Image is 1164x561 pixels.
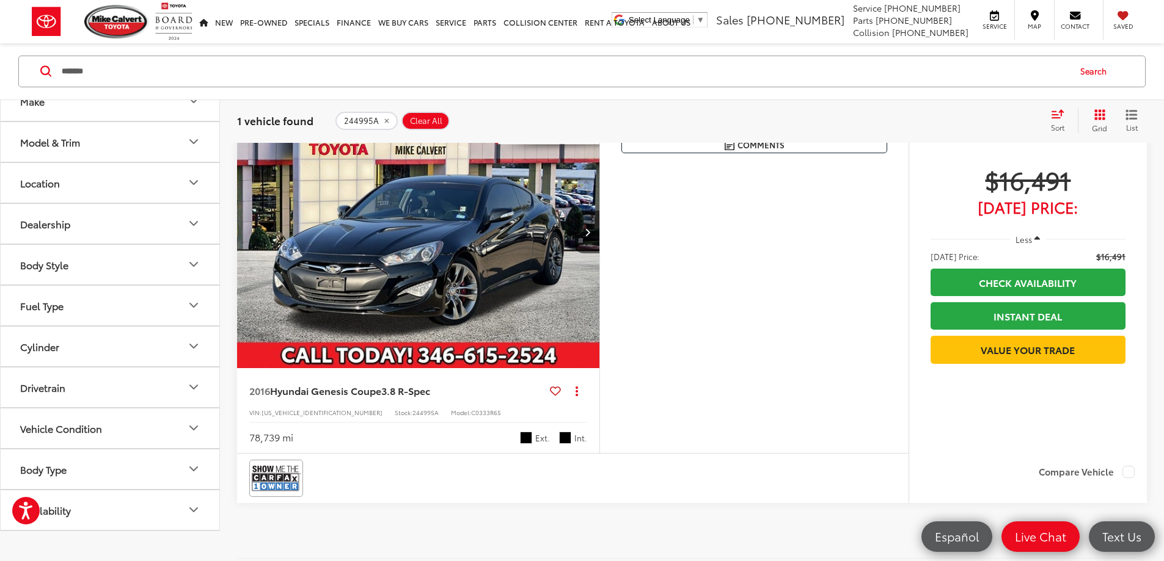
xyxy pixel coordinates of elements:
[249,383,270,397] span: 2016
[1045,109,1078,133] button: Select sort value
[20,258,68,270] div: Body Style
[931,201,1126,213] span: [DATE] Price:
[20,95,45,106] div: Make
[186,257,201,272] div: Body Style
[270,383,381,397] span: Hyundai Genesis Coupe
[520,432,532,444] span: Black Pearl
[697,15,705,24] span: ▼
[186,380,201,394] div: Drivetrain
[853,2,882,14] span: Service
[1,408,221,447] button: Vehicle ConditionVehicle Condition
[186,339,201,353] div: Cylinder
[1110,22,1137,31] span: Saved
[236,96,601,368] div: 2016 Hyundai Genesis Coupe 3.8 R-Spec 0
[574,432,587,444] span: Int.
[395,408,412,417] span: Stock:
[249,430,293,444] div: 78,739 mi
[236,96,601,368] a: 2016 Hyundai Genesis Coupe 3.8 R-Spec2016 Hyundai Genesis Coupe 3.8 R-Spec2016 Hyundai Genesis Co...
[1009,529,1072,544] span: Live Chat
[471,408,501,417] span: C0333R65
[716,12,744,27] span: Sales
[20,463,67,474] div: Body Type
[725,140,734,150] img: Comments
[1,449,221,488] button: Body TypeBody Type
[1,203,221,243] button: DealershipDealership
[1089,521,1155,552] a: Text Us
[344,116,379,126] span: 244995A
[738,139,785,151] span: Comments
[921,521,992,552] a: Español
[1,326,221,366] button: CylinderCylinder
[335,112,398,130] button: remove 244995A
[892,26,968,38] span: [PHONE_NUMBER]
[575,211,599,253] button: Next image
[1,244,221,284] button: Body StyleBody Style
[20,381,65,393] div: Drivetrain
[451,408,471,417] span: Model:
[853,26,890,38] span: Collision
[1051,122,1064,132] span: Sort
[186,461,201,476] div: Body Type
[931,302,1126,330] a: Instant Deal
[535,432,550,444] span: Ext.
[1,162,221,202] button: LocationLocation
[20,422,102,433] div: Vehicle Condition
[929,529,985,544] span: Español
[931,250,979,262] span: [DATE] Price:
[236,96,601,369] img: 2016 Hyundai Genesis Coupe 3.8 R-Spec
[1126,122,1138,132] span: List
[1021,22,1048,31] span: Map
[576,386,578,396] span: dropdown dots
[876,14,952,26] span: [PHONE_NUMBER]
[84,5,149,38] img: Mike Calvert Toyota
[186,134,201,149] div: Model & Trim
[884,2,961,14] span: [PHONE_NUMBER]
[381,383,430,397] span: 3.8 R-Spec
[1,490,221,529] button: AvailabilityAvailability
[412,408,439,417] span: 244995A
[60,57,1069,86] input: Search by Make, Model, or Keyword
[20,176,60,188] div: Location
[186,502,201,517] div: Availability
[1096,250,1126,262] span: $16,491
[186,421,201,435] div: Vehicle Condition
[20,504,71,515] div: Availability
[1,121,221,161] button: Model & TrimModel & Trim
[237,113,313,128] span: 1 vehicle found
[1016,234,1032,245] span: Less
[186,298,201,313] div: Fuel Type
[981,22,1008,31] span: Service
[1039,466,1135,478] label: Compare Vehicle
[559,432,571,444] span: Black
[621,137,887,153] button: Comments
[1,367,221,407] button: DrivetrainDrivetrain
[401,112,450,130] button: Clear All
[186,93,201,108] div: Make
[186,216,201,231] div: Dealership
[1,81,221,120] button: MakeMake
[20,340,59,352] div: Cylinder
[1069,56,1124,87] button: Search
[566,380,587,402] button: Actions
[1,285,221,325] button: Fuel TypeFuel Type
[20,299,64,311] div: Fuel Type
[20,217,70,229] div: Dealership
[1010,228,1047,250] button: Less
[262,408,383,417] span: [US_VEHICLE_IDENTIFICATION_NUMBER]
[1078,109,1116,133] button: Grid View
[1061,22,1089,31] span: Contact
[931,336,1126,363] a: Value Your Trade
[1092,123,1107,133] span: Grid
[1096,529,1148,544] span: Text Us
[252,462,301,494] img: View CARFAX report
[20,136,80,147] div: Model & Trim
[747,12,844,27] span: [PHONE_NUMBER]
[1001,521,1080,552] a: Live Chat
[410,116,442,126] span: Clear All
[931,269,1126,296] a: Check Availability
[186,175,201,190] div: Location
[249,408,262,417] span: VIN:
[853,14,873,26] span: Parts
[249,384,545,397] a: 2016Hyundai Genesis Coupe3.8 R-Spec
